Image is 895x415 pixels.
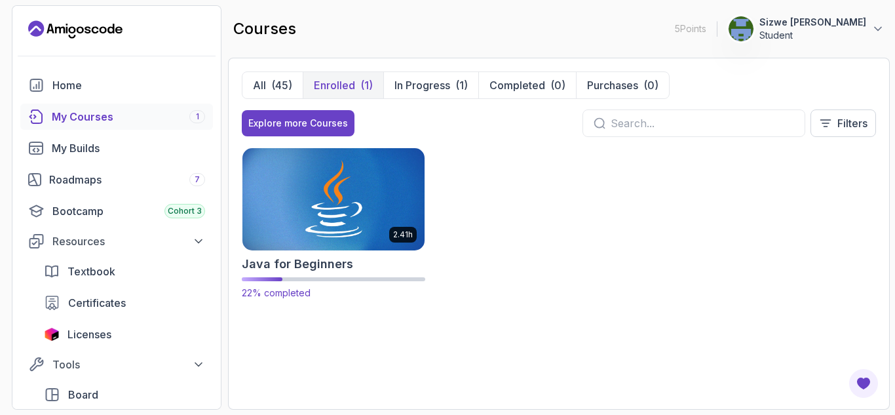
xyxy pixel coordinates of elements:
h2: Java for Beginners [242,255,353,273]
button: Filters [810,109,876,137]
a: board [36,382,213,408]
span: Textbook [67,264,115,279]
p: Purchases [587,77,638,93]
span: 22% completed [242,287,311,298]
span: Board [68,387,98,403]
p: Sizwe [PERSON_NAME] [759,16,866,29]
button: Completed(0) [478,72,576,98]
button: Open Feedback Button [848,368,879,399]
button: Resources [20,229,213,253]
div: Explore more Courses [248,117,348,130]
p: Filters [837,115,867,131]
div: Bootcamp [52,203,205,219]
div: (0) [643,77,658,93]
div: (1) [360,77,373,93]
p: 5 Points [675,22,706,35]
input: Search... [611,115,794,131]
img: user profile image [729,16,753,41]
div: (0) [550,77,565,93]
a: Landing page [28,19,123,40]
span: Licenses [67,326,111,342]
span: 1 [196,111,199,122]
a: courses [20,104,213,130]
button: user profile imageSizwe [PERSON_NAME]Student [728,16,885,42]
p: 2.41h [393,229,413,240]
div: My Builds [52,140,205,156]
button: All(45) [242,72,303,98]
a: textbook [36,258,213,285]
a: certificates [36,290,213,316]
img: jetbrains icon [44,328,60,341]
button: In Progress(1) [383,72,478,98]
button: Explore more Courses [242,110,354,136]
p: In Progress [394,77,450,93]
a: bootcamp [20,198,213,224]
div: Resources [52,233,205,249]
p: Completed [489,77,545,93]
a: roadmaps [20,167,213,193]
div: (1) [455,77,468,93]
button: Enrolled(1) [303,72,383,98]
button: Purchases(0) [576,72,669,98]
div: Tools [52,357,205,372]
p: Enrolled [314,77,355,93]
div: Roadmaps [49,172,205,188]
span: Certificates [68,295,126,311]
p: All [253,77,266,93]
span: 7 [195,174,200,185]
p: Student [759,29,866,42]
span: Cohort 3 [168,206,202,216]
div: My Courses [52,109,205,125]
a: builds [20,135,213,161]
button: Tools [20,353,213,376]
img: Java for Beginners card [238,146,429,252]
div: Home [52,77,205,93]
a: home [20,72,213,98]
div: (45) [271,77,292,93]
h2: courses [233,18,296,39]
a: licenses [36,321,213,347]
